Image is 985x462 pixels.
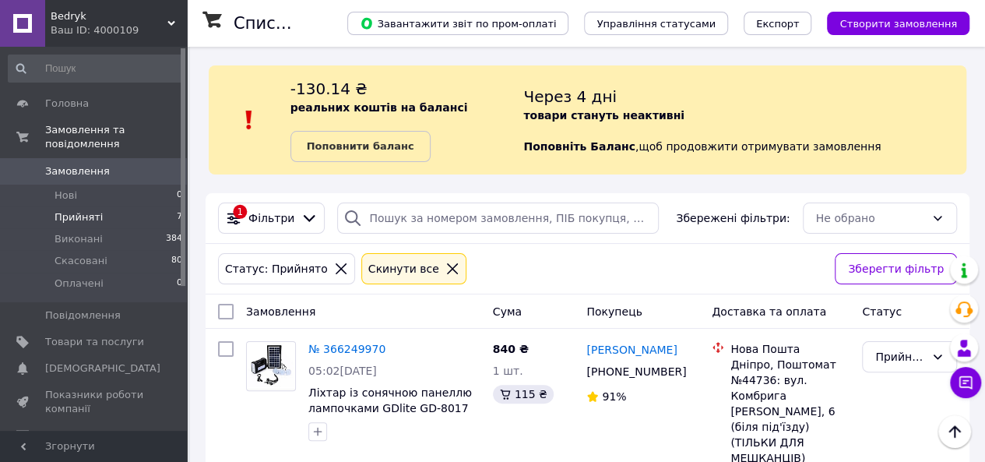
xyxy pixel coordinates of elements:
[222,260,331,277] div: Статус: Прийнято
[246,341,296,391] a: Фото товару
[583,361,687,383] div: [PHONE_NUMBER]
[744,12,812,35] button: Експорт
[360,16,556,30] span: Завантажити звіт по пром-оплаті
[45,123,187,151] span: Замовлення та повідомлення
[45,429,86,443] span: Відгуки
[177,277,182,291] span: 0
[45,309,121,323] span: Повідомлення
[177,189,182,203] span: 0
[584,12,728,35] button: Управління статусами
[602,390,626,403] span: 91%
[811,16,969,29] a: Створити замовлення
[337,203,659,234] input: Пошук за номером замовлення, ПІБ покупця, номером телефону, Email, номером накладної
[55,254,107,268] span: Скасовані
[290,79,368,98] span: -130.14 ₴
[586,305,642,318] span: Покупець
[347,12,568,35] button: Завантажити звіт по пром-оплаті
[596,18,716,30] span: Управління статусами
[237,108,261,132] img: :exclamation:
[950,367,981,398] button: Чат з покупцем
[290,101,468,114] b: реальних коштів на балансі
[248,210,294,226] span: Фільтри
[51,9,167,23] span: Bedryk
[55,210,103,224] span: Прийняті
[308,343,385,355] a: № 366249970
[676,210,790,226] span: Збережені фільтри:
[171,254,182,268] span: 80
[827,12,969,35] button: Створити замовлення
[493,385,554,404] div: 115 ₴
[45,97,89,111] span: Головна
[586,342,677,358] a: [PERSON_NAME]
[45,164,110,178] span: Замовлення
[756,18,800,30] span: Експорт
[523,78,966,162] div: , щоб продовжити отримувати замовлення
[307,140,414,152] b: Поповнити баланс
[848,260,944,277] span: Зберегти фільтр
[816,210,925,227] div: Не обрано
[308,365,377,377] span: 05:02[DATE]
[55,232,103,246] span: Виконані
[55,189,77,203] span: Нові
[290,131,431,162] a: Поповнити баланс
[523,109,684,122] b: товари стануть неактивні
[493,305,522,318] span: Cума
[835,253,957,284] button: Зберегти фільтр
[45,361,160,376] span: [DEMOGRAPHIC_DATA]
[177,210,182,224] span: 7
[938,415,971,448] button: Наверх
[45,335,144,349] span: Товари та послуги
[8,55,184,83] input: Пошук
[523,140,635,153] b: Поповніть Баланс
[875,348,925,365] div: Прийнято
[839,18,957,30] span: Створити замовлення
[308,386,477,446] a: Ліхтар із сонячною панеллю лампочками GDlite GD-8017 Автономна міні сонячна електростанція ліхтар...
[862,305,902,318] span: Статус
[55,277,104,291] span: Оплачені
[166,232,182,246] span: 384
[730,341,850,357] div: Нова Пошта
[365,260,442,277] div: Cкинути все
[523,87,617,106] span: Через 4 дні
[246,305,315,318] span: Замовлення
[493,343,529,355] span: 840 ₴
[247,343,295,390] img: Фото товару
[45,388,144,416] span: Показники роботи компанії
[493,365,523,377] span: 1 шт.
[51,23,187,37] div: Ваш ID: 4000109
[234,14,392,33] h1: Список замовлень
[712,305,826,318] span: Доставка та оплата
